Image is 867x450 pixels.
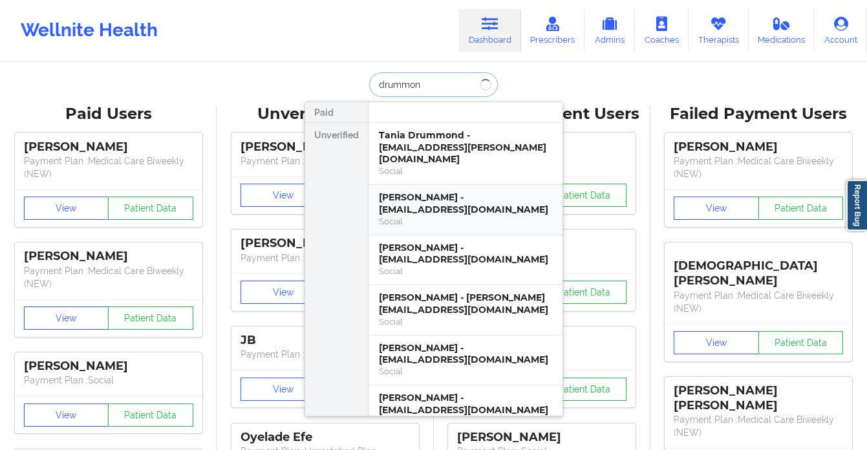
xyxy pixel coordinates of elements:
div: [PERSON_NAME] [457,430,626,445]
p: Payment Plan : Unmatched Plan [241,155,410,167]
div: [PERSON_NAME] [PERSON_NAME] [674,383,843,413]
div: [PERSON_NAME] [24,140,193,155]
div: Social [379,266,552,277]
button: Patient Data [758,331,844,354]
div: Social [379,166,552,177]
a: Dashboard [459,9,521,52]
div: [PERSON_NAME] - [EMAIL_ADDRESS][DOMAIN_NAME] [379,342,552,366]
button: Patient Data [108,403,193,427]
div: [PERSON_NAME] - [EMAIL_ADDRESS][DOMAIN_NAME] [379,392,552,416]
div: Failed Payment Users [659,104,858,124]
p: Payment Plan : Medical Care Biweekly (NEW) [674,413,843,439]
div: Paid Users [9,104,208,124]
p: Payment Plan : Medical Care Biweekly (NEW) [674,289,843,315]
button: Patient Data [108,306,193,330]
button: View [24,403,109,427]
a: Coaches [635,9,689,52]
button: Patient Data [542,378,627,401]
div: [PERSON_NAME] [24,359,193,374]
button: Patient Data [542,184,627,207]
div: [PERSON_NAME] [241,140,410,155]
div: Unverified Users [226,104,424,124]
button: Patient Data [108,197,193,220]
a: Prescribers [521,9,585,52]
button: View [241,378,326,401]
div: Social [379,216,552,227]
p: Payment Plan : Medical Care Biweekly (NEW) [674,155,843,180]
a: Medications [749,9,815,52]
button: View [241,281,326,304]
a: Account [815,9,867,52]
div: [PERSON_NAME] - [PERSON_NAME][EMAIL_ADDRESS][DOMAIN_NAME] [379,292,552,316]
button: Patient Data [542,281,627,304]
div: Social [379,316,552,327]
a: Admins [584,9,635,52]
button: View [241,184,326,207]
div: [DEMOGRAPHIC_DATA][PERSON_NAME] [674,249,843,288]
div: Social [379,366,552,377]
button: View [24,197,109,220]
button: View [24,306,109,330]
p: Payment Plan : Unmatched Plan [241,252,410,264]
p: Payment Plan : Medical Care Biweekly (NEW) [24,155,193,180]
div: [PERSON_NAME] [241,236,410,251]
div: [PERSON_NAME] - [EMAIL_ADDRESS][DOMAIN_NAME] [379,191,552,215]
button: View [674,197,759,220]
p: Payment Plan : Unmatched Plan [241,348,410,361]
div: Oyelade Efe [241,430,410,445]
a: Report Bug [846,180,867,231]
button: View [674,331,759,354]
div: Paid [305,102,368,123]
p: Payment Plan : Social [24,374,193,387]
div: Tania Drummond - [EMAIL_ADDRESS][PERSON_NAME][DOMAIN_NAME] [379,129,552,166]
div: [PERSON_NAME] - [EMAIL_ADDRESS][DOMAIN_NAME] [379,242,552,266]
a: Therapists [689,9,749,52]
button: Patient Data [758,197,844,220]
p: Payment Plan : Medical Care Biweekly (NEW) [24,264,193,290]
div: [PERSON_NAME] [24,249,193,264]
div: JB [241,333,410,348]
div: [PERSON_NAME] [674,140,843,155]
